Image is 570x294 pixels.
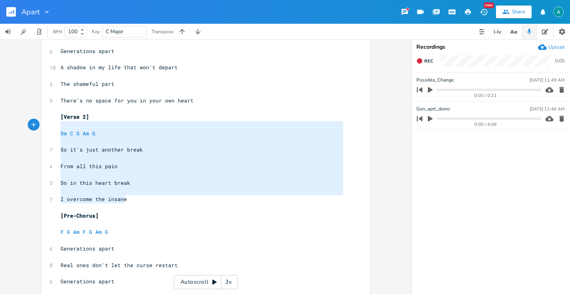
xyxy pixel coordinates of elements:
[413,55,436,67] button: Rec
[424,58,433,64] span: Rec
[484,2,494,8] div: New
[83,130,89,137] span: Am
[152,29,173,34] div: Transpose
[555,59,564,63] div: 0:00
[61,146,143,153] span: So it's just another break
[174,275,238,289] div: Autoscroll
[512,8,525,15] div: Share
[95,228,102,235] span: Am
[430,93,541,98] div: 0:00 / 0:21
[530,78,564,82] div: [DATE] 11:49 AM
[549,44,564,50] div: Upload
[61,47,114,55] span: Generations apart
[53,30,62,34] div: BPM
[21,8,40,15] span: Apart
[61,163,118,170] span: From all this pain
[92,29,100,34] div: Key
[61,245,114,252] span: Generations apart
[61,97,194,104] span: There's no space for you in your own heart
[61,80,114,87] span: The shameful part
[476,5,492,19] button: New
[70,130,73,137] span: C
[61,228,64,235] span: F
[61,64,178,71] span: A shadow in my life that won't depart
[430,122,541,127] div: 0:00 / 4:06
[105,228,108,235] span: G
[61,278,114,285] span: Generations apart
[538,43,564,51] button: Upload
[530,107,564,111] div: [DATE] 11:46 AM
[61,195,127,203] span: I overcome the insane
[67,228,70,235] span: G
[83,228,86,235] span: F
[61,212,99,219] span: [Pre-Chorus]
[496,6,532,18] button: Share
[73,228,80,235] span: Am
[416,44,565,50] div: Recordings
[61,179,130,186] span: So in this heart break
[416,76,454,84] span: Possible_Change
[89,228,92,235] span: G
[61,262,178,269] span: Real ones don't let the curse restart
[221,275,236,289] div: 3x
[553,7,564,17] img: Alex
[106,28,123,35] span: C Major
[76,130,80,137] span: G
[416,105,450,113] span: Gen_aprt_demo
[92,130,95,137] span: G
[61,113,89,120] span: [Verse 2]
[61,130,67,137] span: Dm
